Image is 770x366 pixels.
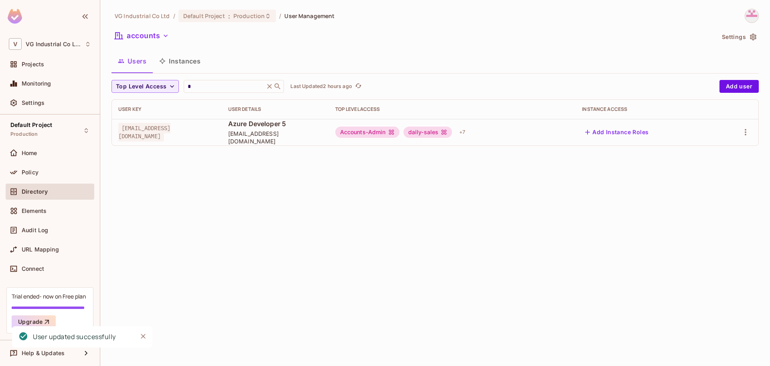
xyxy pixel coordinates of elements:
span: : [228,13,231,19]
span: Default Project [10,122,52,128]
span: refresh [355,82,362,90]
span: Audit Log [22,227,48,233]
span: Directory [22,188,48,195]
span: User Management [284,12,334,20]
button: Close [137,330,149,342]
img: developer.admin@vg-industrial.com [745,9,758,22]
div: Trial ended- now on Free plan [12,292,86,300]
span: Production [233,12,265,20]
div: Instance Access [582,106,709,112]
span: Production [10,131,38,137]
div: User Details [228,106,322,112]
div: User updated successfully [33,332,116,342]
span: URL Mapping [22,246,59,253]
button: refresh [354,82,363,91]
div: Top Level Access [335,106,569,112]
span: Monitoring [22,80,51,87]
button: Add Instance Roles [582,126,652,139]
button: Settings [719,31,759,43]
div: User Key [118,106,215,112]
span: Workspace: VG Industrial Co Ltd [26,41,81,47]
p: Last Updated 2 hours ago [290,83,352,90]
button: Instances [153,51,207,71]
span: [EMAIL_ADDRESS][DOMAIN_NAME] [228,130,322,145]
button: Users [111,51,153,71]
span: Elements [22,208,47,214]
div: Accounts-Admin [335,127,399,138]
button: Top Level Access [111,80,179,93]
div: + 7 [456,126,468,139]
li: / [173,12,175,20]
span: V [9,38,22,50]
button: Upgrade [12,315,56,328]
span: Top Level Access [116,82,166,92]
div: daily-sales [403,127,452,138]
span: Connect [22,266,44,272]
span: the active workspace [115,12,170,20]
span: Projects [22,61,44,67]
span: Default Project [183,12,225,20]
img: SReyMgAAAABJRU5ErkJggg== [8,9,22,24]
span: Click to refresh data [352,82,363,91]
li: / [279,12,281,20]
span: Azure Developer 5 [228,119,322,128]
span: [EMAIL_ADDRESS][DOMAIN_NAME] [118,123,170,141]
span: Home [22,150,37,156]
span: Settings [22,100,45,106]
button: accounts [111,29,172,42]
button: Add user [719,80,759,93]
span: Policy [22,169,38,176]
